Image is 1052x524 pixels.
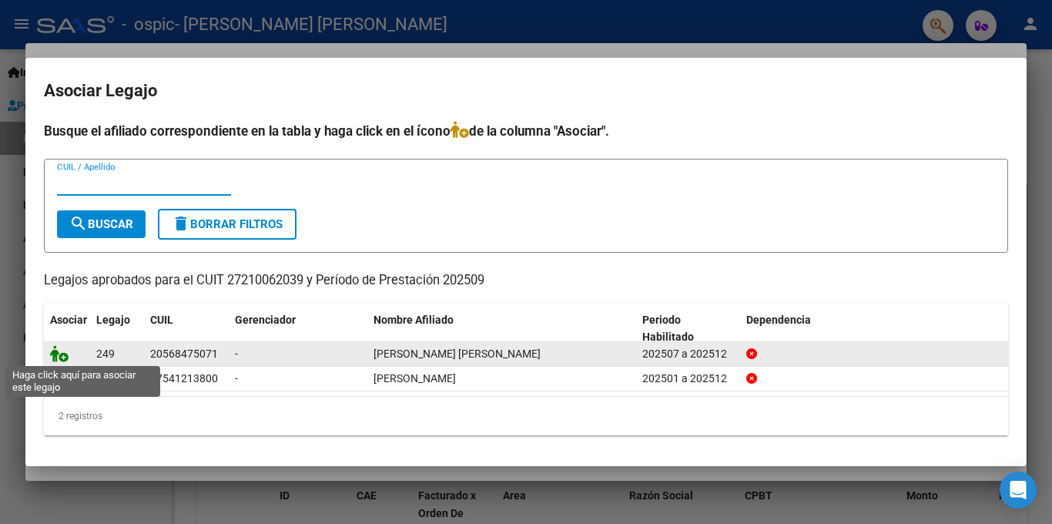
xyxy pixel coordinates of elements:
[150,370,218,388] div: 27541213800
[229,304,367,354] datatable-header-cell: Gerenciador
[96,348,115,360] span: 249
[96,314,130,326] span: Legajo
[367,304,636,354] datatable-header-cell: Nombre Afiliado
[235,348,238,360] span: -
[44,271,1008,291] p: Legajos aprobados para el CUIT 27210062039 y Período de Prestación 202509
[374,314,454,326] span: Nombre Afiliado
[172,214,190,233] mat-icon: delete
[50,314,87,326] span: Asociar
[636,304,740,354] datatable-header-cell: Periodo Habilitado
[642,345,734,363] div: 202507 a 202512
[150,314,173,326] span: CUIL
[642,370,734,388] div: 202501 a 202512
[172,217,283,231] span: Borrar Filtros
[44,397,1008,435] div: 2 registros
[57,210,146,238] button: Buscar
[144,304,229,354] datatable-header-cell: CUIL
[158,209,297,240] button: Borrar Filtros
[746,314,811,326] span: Dependencia
[69,214,88,233] mat-icon: search
[374,348,541,360] span: BALDASSARE FELIPE JOAQUIN ALEXANDER
[740,304,1009,354] datatable-header-cell: Dependencia
[374,372,456,385] span: BROYA BERENICE PALOMA
[235,372,238,385] span: -
[44,304,90,354] datatable-header-cell: Asociar
[642,314,694,344] span: Periodo Habilitado
[90,304,144,354] datatable-header-cell: Legajo
[150,345,218,363] div: 20568475071
[1000,472,1037,509] div: Open Intercom Messenger
[44,121,1008,141] h4: Busque el afiliado correspondiente en la tabla y haga click en el ícono de la columna "Asociar".
[44,76,1008,106] h2: Asociar Legajo
[235,314,296,326] span: Gerenciador
[69,217,133,231] span: Buscar
[96,372,115,385] span: 170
